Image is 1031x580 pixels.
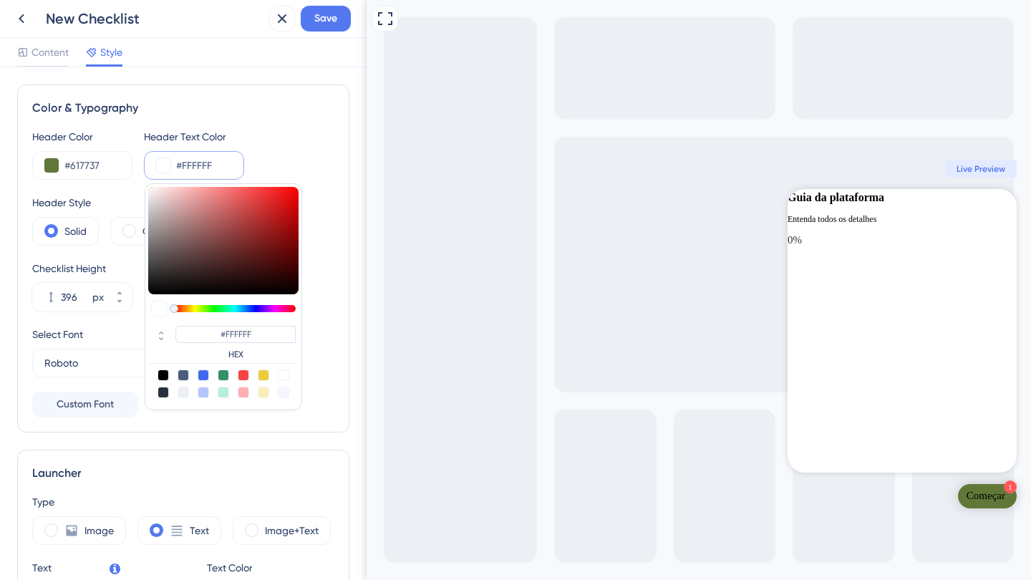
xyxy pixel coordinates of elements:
[600,489,639,503] div: Começar
[46,9,263,29] div: New Checklist
[421,233,435,248] div: 0%
[57,396,114,413] span: Custom Font
[32,100,334,117] div: Color & Typography
[32,349,261,377] button: Roboto
[207,559,307,576] div: Text Color
[301,6,351,32] button: Save
[32,128,132,145] div: Header Color
[32,465,334,482] div: Launcher
[591,484,650,508] div: Open Começar checklist, remaining modules: 1
[421,233,650,248] div: Checklist progress: 0%
[314,10,337,27] span: Save
[44,354,78,372] span: Roboto
[107,297,132,311] button: px
[637,480,650,493] div: 1
[32,44,69,61] span: Content
[61,289,89,306] input: px
[64,223,87,240] label: Solid
[32,260,132,277] div: Checklist Height
[32,326,334,343] div: Select Font
[32,559,52,576] div: Text
[175,349,296,360] label: HEX
[142,223,184,240] label: Gradient
[265,522,319,539] label: Image+Text
[107,283,132,297] button: px
[190,522,209,539] label: Text
[32,392,138,417] button: Custom Font
[421,212,510,226] div: Entenda todos os detalhes
[32,493,334,511] div: Type
[84,522,114,539] label: Image
[144,128,244,145] div: Header Text Color
[590,163,639,175] span: Live Preview
[421,253,650,453] div: Checklist items
[633,189,650,206] div: Close Checklist
[421,189,650,473] div: Checklist Container
[100,44,122,61] span: Style
[32,194,334,211] div: Header Style
[92,289,104,306] div: px
[421,189,518,206] div: Guia da plataforma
